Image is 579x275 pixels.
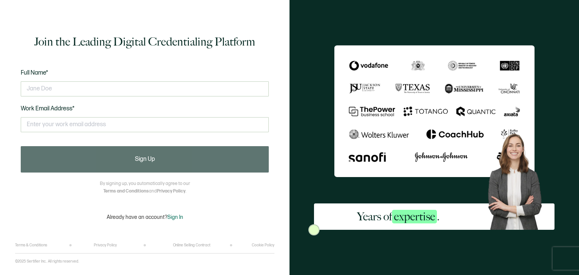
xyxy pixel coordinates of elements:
[173,243,210,247] a: Online Selling Contract
[15,259,79,264] p: ©2025 Sertifier Inc.. All rights reserved.
[103,188,149,194] a: Terms and Conditions
[100,180,190,195] p: By signing up, you automatically agree to our and .
[157,188,185,194] a: Privacy Policy
[357,209,440,224] h2: Years of .
[482,129,554,230] img: Sertifier Signup - Years of <span class="strong-h">expertise</span>. Hero
[21,105,75,112] span: Work Email Address*
[308,224,320,235] img: Sertifier Signup
[135,156,155,162] span: Sign Up
[21,81,269,96] input: Jane Doe
[252,243,274,247] a: Cookie Policy
[21,146,269,173] button: Sign Up
[392,210,437,223] span: expertise
[21,117,269,132] input: Enter your work email address
[15,243,47,247] a: Terms & Conditions
[167,214,183,220] span: Sign In
[21,69,48,76] span: Full Name*
[94,243,117,247] a: Privacy Policy
[107,214,183,220] p: Already have an account?
[334,45,535,177] img: Sertifier Signup - Years of <span class="strong-h">expertise</span>.
[34,34,255,49] h1: Join the Leading Digital Credentialing Platform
